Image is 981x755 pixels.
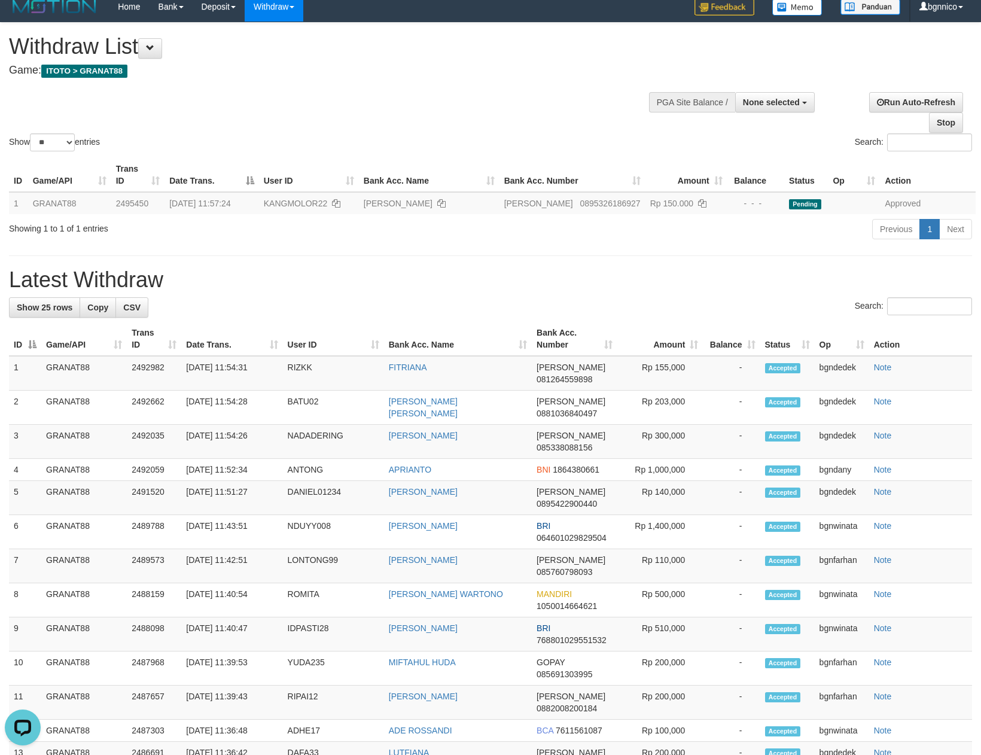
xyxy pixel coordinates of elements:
td: 2 [9,391,41,425]
span: Copy 768801029551532 to clipboard [537,635,607,645]
th: ID [9,158,28,192]
td: 2492662 [127,391,181,425]
a: ADE ROSSANDI [389,726,452,735]
td: RIZKK [283,356,384,391]
a: Copy [80,297,116,318]
span: Copy 0895422900440 to clipboard [537,499,597,509]
span: Copy 0882008200184 to clipboard [537,704,597,713]
a: MIFTAHUL HUDA [389,657,456,667]
td: - [703,356,760,391]
td: bgnwinata [815,617,869,652]
span: BRI [537,521,550,531]
td: GRANAT88 [41,617,127,652]
td: bgndedek [815,356,869,391]
td: 2488098 [127,617,181,652]
th: Game/API: activate to sort column ascending [28,158,111,192]
td: 1 [9,192,28,214]
td: bgnwinata [815,583,869,617]
span: [DATE] 11:57:24 [169,199,230,208]
td: - [703,720,760,742]
span: [PERSON_NAME] [537,363,605,372]
span: Accepted [765,726,801,736]
span: ITOTO > GRANAT88 [41,65,127,78]
td: - [703,481,760,515]
td: GRANAT88 [41,481,127,515]
td: 2487657 [127,686,181,720]
td: bgnfarhan [815,686,869,720]
td: YUDA235 [283,652,384,686]
a: APRIANTO [389,465,431,474]
span: [PERSON_NAME] [504,199,573,208]
td: GRANAT88 [41,459,127,481]
span: [PERSON_NAME] [537,555,605,565]
td: BATU02 [283,391,384,425]
td: GRANAT88 [41,686,127,720]
td: GRANAT88 [41,720,127,742]
td: 2487303 [127,720,181,742]
td: Rp 203,000 [617,391,703,425]
td: [DATE] 11:42:51 [181,549,282,583]
td: [DATE] 11:36:48 [181,720,282,742]
a: 1 [919,219,940,239]
td: - [703,391,760,425]
td: - [703,686,760,720]
div: PGA Site Balance / [649,92,735,112]
a: [PERSON_NAME] [PERSON_NAME] [389,397,458,418]
td: - [703,652,760,686]
td: RIPAI12 [283,686,384,720]
td: Rp 200,000 [617,686,703,720]
span: [PERSON_NAME] [537,487,605,497]
td: Rp 155,000 [617,356,703,391]
td: [DATE] 11:43:51 [181,515,282,549]
span: BCA [537,726,553,735]
a: Note [874,623,892,633]
td: 2492059 [127,459,181,481]
a: Note [874,487,892,497]
td: bgndedek [815,425,869,459]
span: BRI [537,623,550,633]
td: 7 [9,549,41,583]
th: Action [880,158,976,192]
th: Game/API: activate to sort column ascending [41,322,127,356]
td: Rp 500,000 [617,583,703,617]
td: GRANAT88 [41,515,127,549]
th: Trans ID: activate to sort column ascending [111,158,165,192]
th: Bank Acc. Number: activate to sort column ascending [532,322,617,356]
span: Copy 081264559898 to clipboard [537,375,592,384]
td: 9 [9,617,41,652]
td: bgndedek [815,481,869,515]
td: GRANAT88 [28,192,111,214]
td: Approved [880,192,976,214]
td: bgndedek [815,391,869,425]
a: Stop [929,112,963,133]
td: 4 [9,459,41,481]
td: [DATE] 11:54:28 [181,391,282,425]
td: [DATE] 11:51:27 [181,481,282,515]
td: 5 [9,481,41,515]
td: [DATE] 11:39:43 [181,686,282,720]
th: Action [869,322,972,356]
td: 2492982 [127,356,181,391]
span: Copy 085691303995 to clipboard [537,669,592,679]
td: 1 [9,356,41,391]
span: Accepted [765,431,801,442]
span: Accepted [765,465,801,476]
td: GRANAT88 [41,583,127,617]
td: [DATE] 11:40:54 [181,583,282,617]
span: Copy 085338088156 to clipboard [537,443,592,452]
a: Note [874,521,892,531]
td: DANIEL01234 [283,481,384,515]
td: GRANAT88 [41,425,127,459]
div: - - - [732,197,779,209]
a: FITRIANA [389,363,427,372]
th: Status [784,158,828,192]
th: User ID: activate to sort column ascending [259,158,359,192]
td: 3 [9,425,41,459]
td: [DATE] 11:54:31 [181,356,282,391]
span: None selected [743,98,800,107]
th: Op: activate to sort column ascending [828,158,880,192]
span: Accepted [765,397,801,407]
td: 11 [9,686,41,720]
button: None selected [735,92,815,112]
td: Rp 1,400,000 [617,515,703,549]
